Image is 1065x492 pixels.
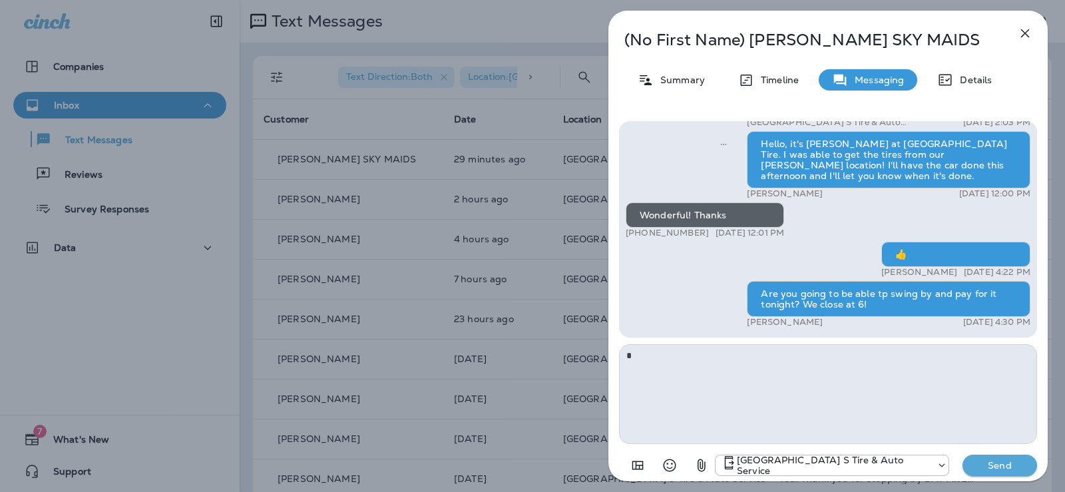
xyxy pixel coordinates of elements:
[624,31,988,49] p: (No First Name) [PERSON_NAME] SKY MAIDS
[747,188,823,199] p: [PERSON_NAME]
[716,455,949,476] div: +1 (301) 975-0024
[720,137,727,149] span: Sent
[881,242,1030,267] div: 👍
[963,117,1030,128] p: [DATE] 2:03 PM
[963,317,1030,328] p: [DATE] 4:30 PM
[964,267,1030,278] p: [DATE] 4:22 PM
[624,452,651,479] button: Add in a premade template
[626,202,784,228] div: Wonderful! Thanks
[972,459,1028,471] p: Send
[747,131,1030,188] div: Hello, it's [PERSON_NAME] at [GEOGRAPHIC_DATA] Tire. I was able to get the tires from our [PERSON...
[747,281,1030,317] div: Are you going to be able tp swing by and pay for it tonight? We close at 6!
[953,75,992,85] p: Details
[737,455,930,476] p: [GEOGRAPHIC_DATA] S Tire & Auto Service
[747,317,823,328] p: [PERSON_NAME]
[754,75,799,85] p: Timeline
[959,188,1030,199] p: [DATE] 12:00 PM
[962,455,1037,476] button: Send
[626,228,709,238] p: [PHONE_NUMBER]
[656,452,683,479] button: Select an emoji
[747,117,917,128] p: [GEOGRAPHIC_DATA] S Tire & Auto Service
[716,228,784,238] p: [DATE] 12:01 PM
[654,75,705,85] p: Summary
[848,75,904,85] p: Messaging
[881,267,957,278] p: [PERSON_NAME]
